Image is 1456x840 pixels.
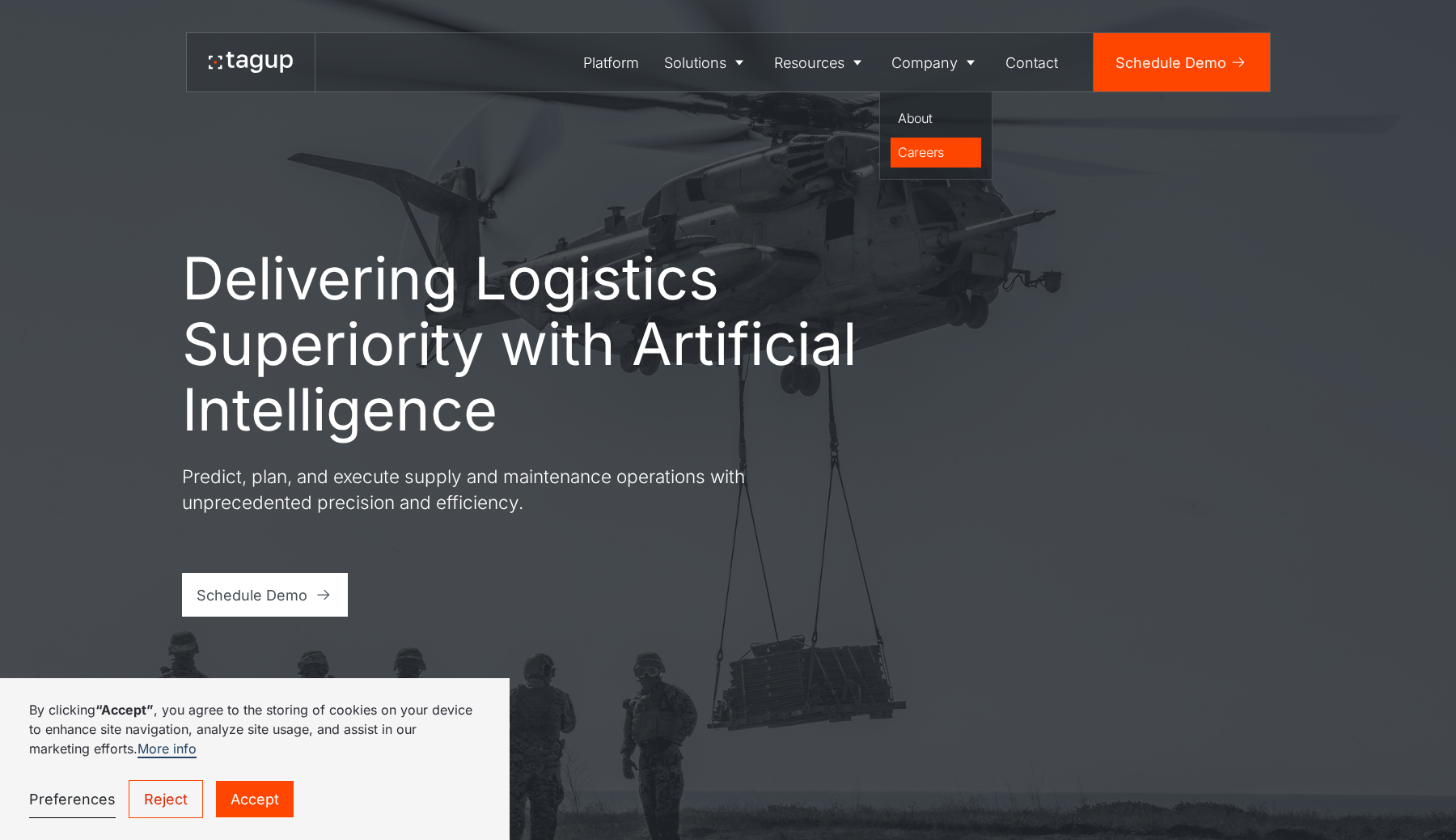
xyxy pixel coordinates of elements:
[197,584,307,606] div: Schedule Demo
[879,33,993,91] a: Company
[570,33,652,91] a: Platform
[1005,52,1058,74] div: Contact
[898,142,974,162] div: Careers
[129,780,203,818] a: Reject
[216,781,294,817] a: Accept
[29,781,116,818] a: Preferences
[1094,33,1270,91] a: Schedule Demo
[891,52,958,74] div: Company
[774,52,844,74] div: Resources
[879,91,993,180] nav: Company
[182,464,764,515] p: Predict, plan, and execute supply and maintenance operations with unprecedented precision and eff...
[664,52,726,74] div: Solutions
[29,700,480,758] p: By clicking , you agree to the storing of cookies on your device to enhance site navigation, anal...
[95,702,154,718] strong: “Accept”
[891,138,981,168] a: Careers
[993,33,1071,91] a: Contact
[138,740,197,758] a: More info
[1115,52,1226,74] div: Schedule Demo
[761,33,879,91] a: Resources
[652,33,762,91] a: Solutions
[583,52,639,74] div: Platform
[182,573,348,617] a: Schedule Demo
[898,108,974,128] div: About
[182,245,861,442] h1: Delivering Logistics Superiority with Artificial Intelligence
[891,104,981,134] a: About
